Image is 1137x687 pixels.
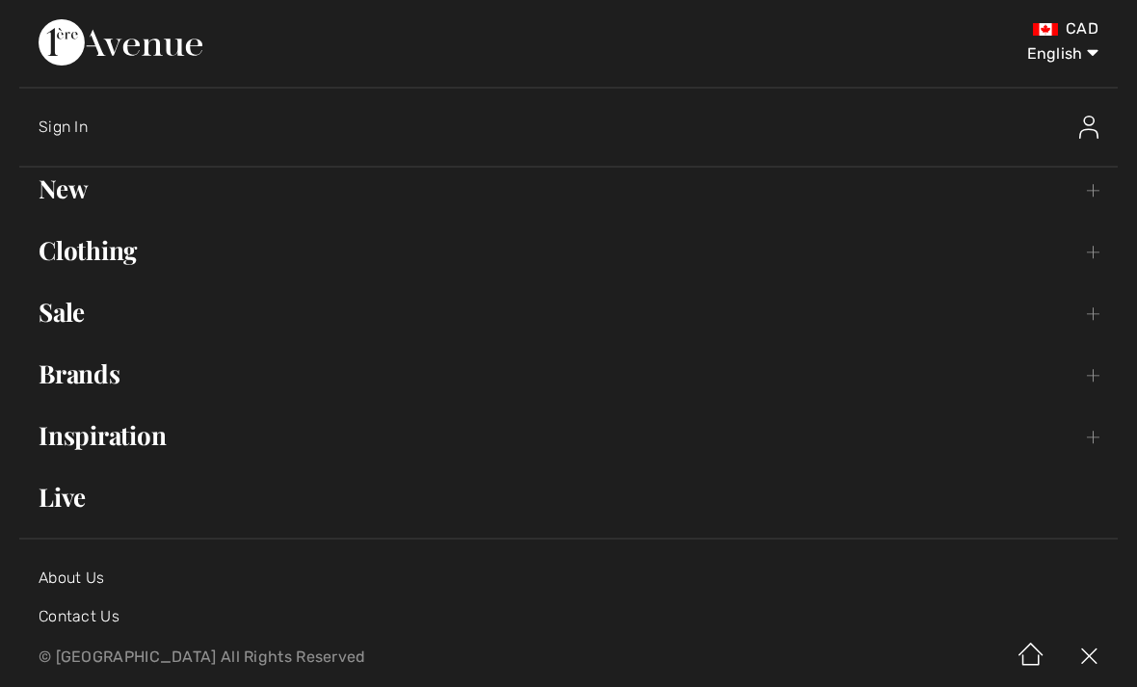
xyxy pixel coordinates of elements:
a: Sale [19,291,1118,333]
span: Sign In [39,118,88,136]
a: Live [19,476,1118,518]
p: © [GEOGRAPHIC_DATA] All Rights Reserved [39,650,668,664]
a: Inspiration [19,414,1118,457]
img: 1ère Avenue [39,19,202,66]
a: Sign InSign In [39,96,1118,158]
a: Contact Us [39,607,119,625]
img: Sign In [1079,116,1098,139]
a: Brands [19,353,1118,395]
img: X [1060,627,1118,687]
a: About Us [39,568,104,587]
a: Clothing [19,229,1118,272]
span: Chat [45,13,85,31]
a: New [19,168,1118,210]
div: CAD [669,19,1098,39]
img: Home [1002,627,1060,687]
